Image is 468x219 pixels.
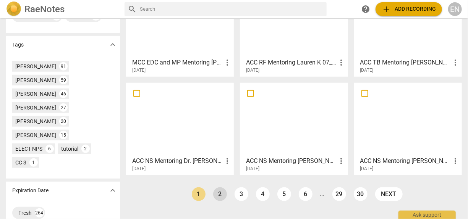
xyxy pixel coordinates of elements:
div: [PERSON_NAME] [15,131,56,139]
div: 20 [59,117,68,126]
span: expand_more [108,40,117,49]
div: [PERSON_NAME] [15,90,56,98]
div: 15 [59,131,68,139]
a: Page 4 [256,187,270,201]
a: LogoRaeNotes [6,2,118,17]
div: [PERSON_NAME] [15,76,56,84]
span: [DATE] [360,67,374,74]
h3: ACC TB Mentoring Kishayna H 07_25 [360,58,451,67]
button: Show more [107,39,118,50]
div: Fresh [18,209,32,217]
a: Page 3 [235,187,248,201]
img: Logo [6,2,21,17]
span: [DATE] [246,67,259,74]
span: more_vert [337,156,346,166]
h3: ACC NS Mentoring Mary G. 6_25 [360,156,451,166]
div: 46 [59,90,68,98]
a: ACC NS Mentoring Dr. [PERSON_NAME] B 6_25[DATE] [129,85,231,172]
div: tutorial [61,145,78,153]
a: Page 5 [277,187,291,201]
div: ELECT NPS [15,145,42,153]
div: CC 3 [15,159,26,166]
span: [DATE] [132,67,146,74]
p: Tags [12,41,24,49]
button: Show more [107,185,118,196]
div: Ask support [398,211,456,219]
div: [PERSON_NAME] [15,104,56,111]
span: more_vert [337,58,346,67]
div: 91 [59,62,68,71]
span: help [361,5,370,14]
span: more_vert [451,58,460,67]
a: next [375,187,403,201]
a: Page 2 [213,187,227,201]
a: Help [359,2,372,16]
span: [DATE] [132,166,146,172]
div: [PERSON_NAME] [15,118,56,125]
a: Page 30 [354,187,368,201]
a: ACC NS Mentoring [PERSON_NAME] 6_25[DATE] [357,85,459,172]
span: [DATE] [246,166,259,172]
a: Page 1 is your current page [192,187,206,201]
div: 59 [59,76,68,84]
a: ACC NS Mentoring [PERSON_NAME] 06_25[DATE] [243,85,345,172]
div: 27 [59,103,68,112]
h3: ACC RF Mentoring Lauren K 07_25 [246,58,337,67]
div: 264 [35,208,44,217]
span: search [128,5,137,14]
span: expand_more [108,186,117,195]
h3: MCC EDC and MP Mentoring Talana 7_25 Strong Contender [132,58,223,67]
span: more_vert [451,156,460,166]
input: Search [140,3,324,15]
button: EN [448,2,462,16]
h3: ACC NS Mentoring Dr. Bonnie B 6_25 [132,156,223,166]
button: Upload [376,2,442,16]
a: Page 29 [332,187,346,201]
div: 6 [45,145,54,153]
div: 2 [81,145,90,153]
div: 1 [29,158,38,167]
span: more_vert [223,58,232,67]
li: ... [320,191,325,198]
span: add [382,5,391,14]
p: Expiration Date [12,187,49,195]
h2: RaeNotes [24,4,65,14]
span: more_vert [223,156,232,166]
div: [PERSON_NAME] [15,63,56,70]
span: Add recording [382,5,436,14]
h3: ACC NS Mentoring Norley N. 06_25 [246,156,337,166]
a: Page 6 [299,187,313,201]
span: [DATE] [360,166,374,172]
